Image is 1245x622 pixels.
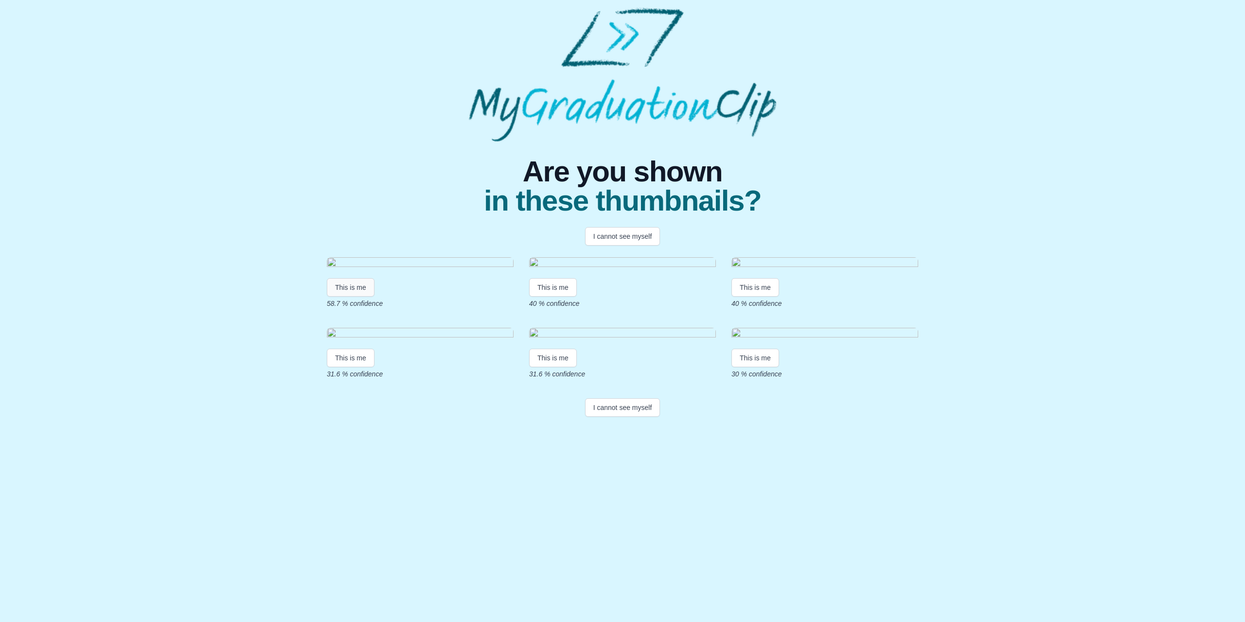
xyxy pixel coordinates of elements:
button: This is me [529,349,577,367]
p: 40 % confidence [529,299,716,308]
p: 58.7 % confidence [327,299,514,308]
button: This is me [529,278,577,297]
img: 57ab92002aaeb2accd28f04cb6ec5b43d40886a3.gif [529,257,716,270]
button: This is me [731,349,779,367]
img: b6dd1df42e6f8463a0e694a78efca7fb695529cb.gif [327,257,514,270]
button: This is me [327,349,374,367]
img: 717e15efa97431c5f27495031e686c19461de2b2.gif [731,257,918,270]
span: Are you shown [484,157,761,186]
p: 31.6 % confidence [327,369,514,379]
img: 7e4ef1c58158385822ee5a9468006c8e4b002eab.gif [731,328,918,341]
p: 31.6 % confidence [529,369,716,379]
button: This is me [327,278,374,297]
button: This is me [731,278,779,297]
button: I cannot see myself [585,398,660,417]
img: 62e74b3f23d51c755f839ac1a8888eba5d01588d.gif [327,328,514,341]
p: 40 % confidence [731,299,918,308]
img: 8d04021a23ca5128a961392905bc1919f9447b41.gif [529,328,716,341]
button: I cannot see myself [585,227,660,246]
span: in these thumbnails? [484,186,761,215]
p: 30 % confidence [731,369,918,379]
img: MyGraduationClip [469,8,776,142]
